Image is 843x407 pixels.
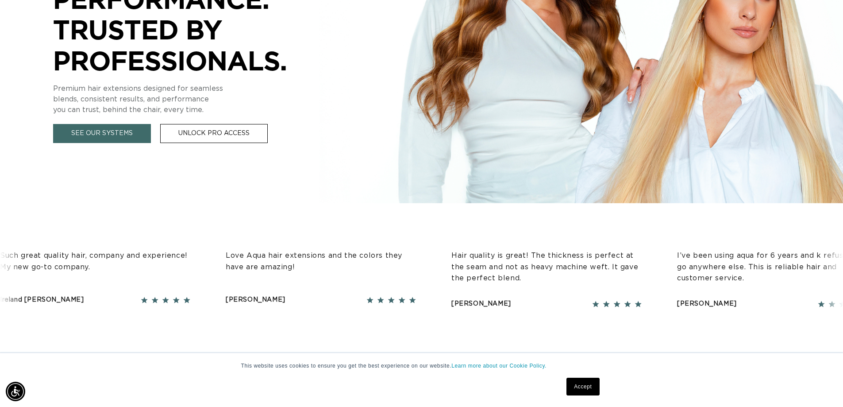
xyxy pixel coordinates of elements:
div: [PERSON_NAME] [674,298,733,310]
p: Love Aqua hair extensions and the colors they have are amazing! [222,250,412,273]
div: Accessibility Menu [6,382,25,401]
a: See Our Systems [53,124,151,143]
p: Premium hair extensions designed for seamless blends, consistent results, and performance you can... [53,83,319,115]
a: Learn more about our Cookie Policy. [451,363,547,369]
p: Hair quality is great! The thickness is perfect at the seam and not as heavy machine weft. It gav... [448,250,638,284]
a: Unlock Pro Access [160,124,268,143]
p: This website uses cookies to ensure you get the best experience on our website. [241,362,602,370]
div: [PERSON_NAME] [222,295,282,306]
a: Accept [566,378,599,395]
div: [PERSON_NAME] [448,298,508,310]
